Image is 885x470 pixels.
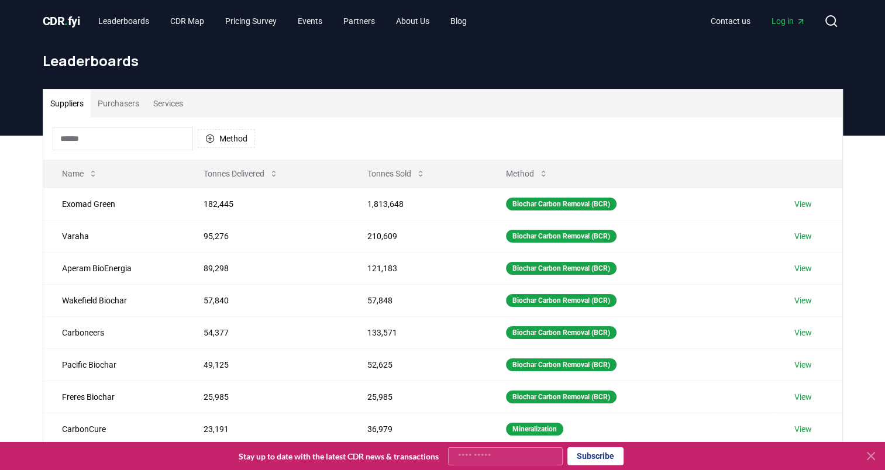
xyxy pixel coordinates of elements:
a: Partners [334,11,384,32]
td: 23,191 [185,413,348,445]
td: Aperam BioEnergia [43,252,185,284]
button: Purchasers [91,89,146,117]
td: 89,298 [185,252,348,284]
a: View [794,262,812,274]
span: CDR fyi [43,14,80,28]
td: 36,979 [349,413,487,445]
td: 121,183 [349,252,487,284]
button: Tonnes Delivered [194,162,288,185]
td: 57,848 [349,284,487,316]
a: Contact us [701,11,760,32]
td: 182,445 [185,188,348,220]
td: Varaha [43,220,185,252]
a: View [794,423,812,435]
nav: Main [89,11,476,32]
a: CDR.fyi [43,13,80,29]
td: 54,377 [185,316,348,348]
a: View [794,327,812,338]
td: 49,125 [185,348,348,381]
a: View [794,295,812,306]
div: Biochar Carbon Removal (BCR) [506,390,617,403]
span: . [64,14,68,28]
div: Mineralization [506,423,563,436]
td: Exomad Green [43,188,185,220]
td: Pacific Biochar [43,348,185,381]
nav: Main [701,11,815,32]
td: 25,985 [185,381,348,413]
td: Carboneers [43,316,185,348]
td: 1,813,648 [349,188,487,220]
td: 133,571 [349,316,487,348]
button: Name [53,162,107,185]
div: Biochar Carbon Removal (BCR) [506,198,617,210]
div: Biochar Carbon Removal (BCR) [506,294,617,307]
a: View [794,198,812,210]
div: Biochar Carbon Removal (BCR) [506,230,617,243]
td: 210,609 [349,220,487,252]
a: Blog [441,11,476,32]
td: 25,985 [349,381,487,413]
h1: Leaderboards [43,51,843,70]
td: 95,276 [185,220,348,252]
td: Freres Biochar [43,381,185,413]
button: Method [198,129,255,148]
span: Log in [772,15,805,27]
a: View [794,359,812,371]
td: 52,625 [349,348,487,381]
div: Biochar Carbon Removal (BCR) [506,326,617,339]
a: View [794,391,812,403]
a: Leaderboards [89,11,159,32]
td: Wakefield Biochar [43,284,185,316]
td: CarbonCure [43,413,185,445]
a: Log in [762,11,815,32]
button: Suppliers [43,89,91,117]
div: Biochar Carbon Removal (BCR) [506,358,617,371]
a: CDR Map [161,11,213,32]
a: Pricing Survey [216,11,286,32]
td: 57,840 [185,284,348,316]
button: Tonnes Sold [358,162,435,185]
button: Method [497,162,557,185]
a: About Us [387,11,439,32]
a: Events [288,11,332,32]
div: Biochar Carbon Removal (BCR) [506,262,617,275]
a: View [794,230,812,242]
button: Services [146,89,190,117]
